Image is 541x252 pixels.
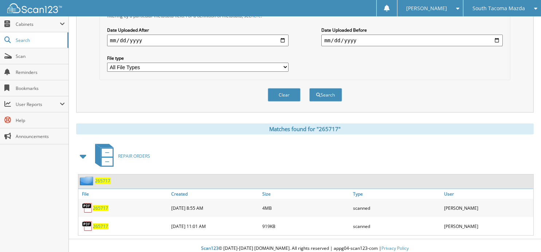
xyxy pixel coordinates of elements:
[473,6,525,11] span: South Tacoma Mazda
[82,221,93,232] img: PDF.png
[82,202,93,213] img: PDF.png
[16,117,65,123] span: Help
[78,189,169,199] a: File
[80,176,95,185] img: folder2.png
[268,88,301,102] button: Clear
[442,189,533,199] a: User
[107,35,289,46] input: start
[107,55,289,61] label: File type
[442,201,533,215] div: [PERSON_NAME]
[309,88,342,102] button: Search
[169,219,260,233] div: [DATE] 11:01 AM
[381,245,409,251] a: Privacy Policy
[16,101,60,107] span: User Reports
[406,6,447,11] span: [PERSON_NAME]
[321,35,503,46] input: end
[16,133,65,139] span: Announcements
[260,201,352,215] div: 4MB
[260,189,352,199] a: Size
[321,27,503,33] label: Date Uploaded Before
[260,219,352,233] div: 919KB
[351,189,442,199] a: Type
[442,219,533,233] div: [PERSON_NAME]
[505,217,541,252] iframe: Chat Widget
[351,201,442,215] div: scanned
[93,205,108,211] a: 265717
[95,178,110,184] a: 265717
[16,21,60,27] span: Cabinets
[118,153,150,159] span: REPAIR ORDERS
[7,3,62,13] img: scan123-logo-white.svg
[169,201,260,215] div: [DATE] 8:55 AM
[16,53,65,59] span: Scan
[91,142,150,170] a: REPAIR ORDERS
[16,85,65,91] span: Bookmarks
[16,69,65,75] span: Reminders
[351,219,442,233] div: scanned
[93,223,108,229] a: 265717
[76,123,534,134] div: Matches found for "265717"
[201,245,219,251] span: Scan123
[169,189,260,199] a: Created
[107,27,289,33] label: Date Uploaded After
[16,37,64,43] span: Search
